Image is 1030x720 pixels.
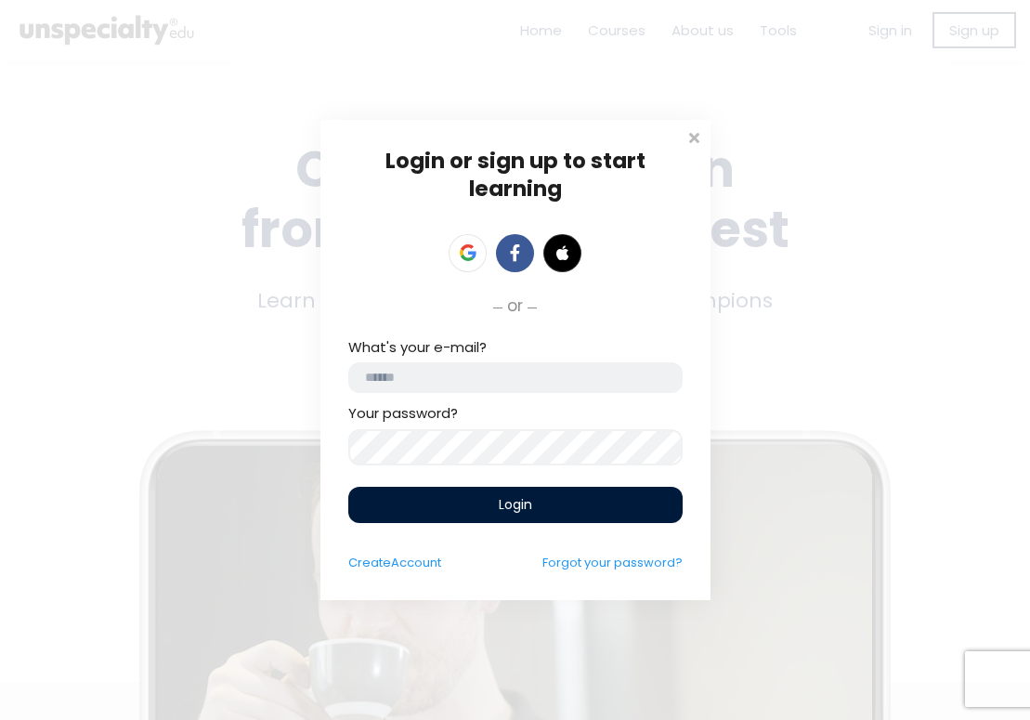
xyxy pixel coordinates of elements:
[391,554,441,571] span: Account
[542,554,683,571] a: Forgot your password?
[385,146,645,203] span: Login or sign up to start learning
[507,294,523,318] span: or
[348,554,441,571] a: CreateAccount
[499,495,532,515] span: Login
